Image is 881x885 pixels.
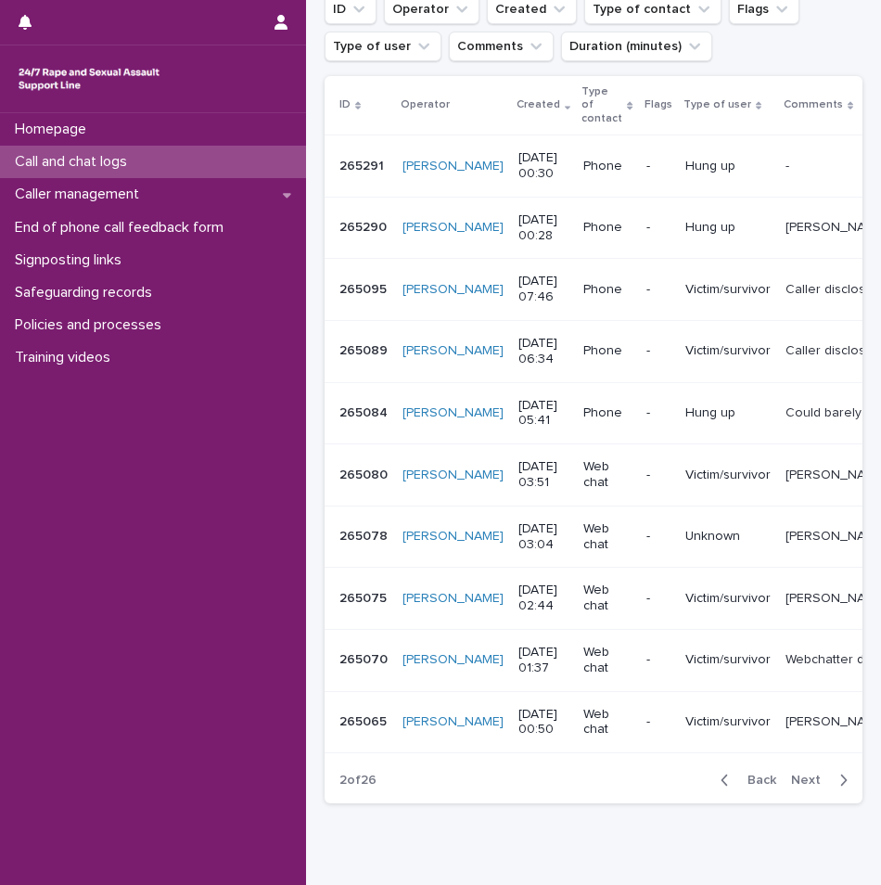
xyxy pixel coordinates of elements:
p: - [646,529,670,545]
p: 265075 [339,587,390,607]
p: 265078 [339,525,391,545]
p: Victim/survivor [685,714,771,730]
p: Created [517,95,560,115]
p: Flags [645,95,672,115]
p: Phone [583,343,631,359]
p: [DATE] 03:51 [518,459,568,491]
button: Comments [449,32,554,61]
button: Back [706,772,784,789]
p: 265095 [339,278,390,298]
p: Phone [583,282,631,298]
p: Caller management [7,186,154,203]
a: [PERSON_NAME] [402,529,504,545]
p: [DATE] 00:28 [518,212,568,244]
p: Signposting links [7,251,136,269]
p: Victim/survivor [685,282,771,298]
p: 265089 [339,340,391,359]
p: [DATE] 03:04 [518,521,568,553]
a: [PERSON_NAME] [402,220,504,236]
p: - [646,282,670,298]
p: Web chat [583,521,631,553]
p: Phone [583,405,631,421]
button: Duration (minutes) [561,32,712,61]
p: Phone [583,220,631,236]
p: [DATE] 00:30 [518,150,568,182]
p: Web chat [583,459,631,491]
p: - [646,652,670,668]
p: Victim/survivor [685,343,771,359]
p: Phone [583,159,631,174]
button: Type of user [325,32,441,61]
p: Operator [401,95,450,115]
p: Web chat [583,645,631,676]
p: - [646,405,670,421]
span: Next [791,774,832,787]
p: Call and chat logs [7,153,142,171]
p: Training videos [7,349,125,366]
span: Back [736,774,776,787]
p: Safeguarding records [7,284,167,301]
p: - [646,714,670,730]
p: - [646,220,670,236]
p: 265291 [339,155,388,174]
p: [DATE] 00:50 [518,707,568,738]
p: 265065 [339,711,390,730]
p: Victim/survivor [685,591,771,607]
p: Policies and processes [7,316,176,334]
p: Victim/survivor [685,468,771,483]
button: Next [784,772,862,789]
p: Web chat [583,583,631,614]
img: rhQMoQhaT3yELyF149Cw [15,60,163,97]
p: Victim/survivor [685,652,771,668]
p: Web chat [583,707,631,738]
p: [DATE] 02:44 [518,583,568,614]
a: [PERSON_NAME] [402,159,504,174]
p: 2 of 26 [325,758,391,803]
p: 265080 [339,464,391,483]
p: [DATE] 05:41 [518,398,568,430]
a: [PERSON_NAME] [402,591,504,607]
p: 265084 [339,402,391,421]
a: [PERSON_NAME] [402,343,504,359]
p: - [646,159,670,174]
p: Unknown [685,529,771,545]
p: - [646,468,670,483]
p: Hung up [685,220,771,236]
a: [PERSON_NAME] [402,714,504,730]
a: [PERSON_NAME] [402,282,504,298]
p: Type of user [683,95,751,115]
p: Hung up [685,159,771,174]
p: 265290 [339,216,390,236]
p: [DATE] 06:34 [518,336,568,367]
p: - [785,155,793,174]
p: Hung up [685,405,771,421]
p: Comments [784,95,843,115]
a: [PERSON_NAME] [402,652,504,668]
p: [DATE] 01:37 [518,645,568,676]
p: Homepage [7,121,101,138]
p: [DATE] 07:46 [518,274,568,305]
p: 265070 [339,648,391,668]
p: End of phone call feedback form [7,219,238,237]
p: Type of contact [581,82,622,129]
p: - [646,343,670,359]
a: [PERSON_NAME] [402,468,504,483]
p: - [646,591,670,607]
a: [PERSON_NAME] [402,405,504,421]
p: ID [339,95,351,115]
